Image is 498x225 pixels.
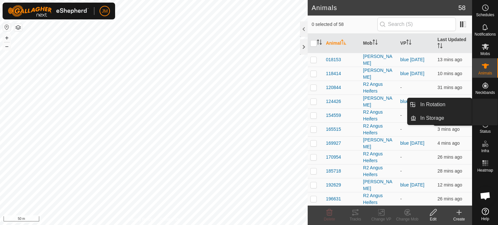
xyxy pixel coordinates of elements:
[363,123,395,136] div: R2 Angus Heifers
[437,196,462,201] span: 6 Oct 2025, 8:53 am
[312,4,458,12] h2: Animals
[102,8,108,15] span: JM
[437,85,462,90] span: 6 Oct 2025, 8:49 am
[128,217,153,222] a: Privacy Policy
[400,127,402,132] app-display-virtual-paddock-transition: -
[394,216,420,222] div: Change Mob
[475,91,495,95] span: Neckbands
[3,42,11,50] button: –
[363,192,395,206] div: R2 Angus Heifers
[8,5,89,17] img: Gallagher Logo
[475,32,496,36] span: Notifications
[406,40,411,46] p-sorticon: Activate to sort
[14,24,22,31] button: Map Layers
[326,182,341,188] span: 192629
[478,71,492,75] span: Animals
[435,34,472,53] th: Last Updated
[458,3,466,13] span: 58
[363,53,395,67] div: [PERSON_NAME]
[326,140,341,147] span: 169927
[398,34,435,53] th: VP
[400,196,402,201] app-display-virtual-paddock-transition: -
[324,217,335,221] span: Delete
[323,34,361,53] th: Animal
[437,71,462,76] span: 6 Oct 2025, 9:09 am
[326,126,341,133] span: 165515
[476,186,495,206] div: Open chat
[472,205,498,223] a: Help
[446,216,472,222] div: Create
[400,85,402,90] app-display-virtual-paddock-transition: -
[400,71,424,76] a: blue [DATE]
[326,84,341,91] span: 120844
[363,151,395,164] div: R2 Angus Heifers
[420,101,445,108] span: In Rotation
[341,40,346,46] p-sorticon: Activate to sort
[317,40,322,46] p-sorticon: Activate to sort
[361,34,398,53] th: Mob
[326,168,341,174] span: 185718
[477,168,493,172] span: Heatmap
[400,99,424,104] a: blue [DATE]
[400,57,424,62] a: blue [DATE]
[400,141,424,146] a: blue [DATE]
[437,57,462,62] span: 6 Oct 2025, 9:06 am
[437,127,459,132] span: 6 Oct 2025, 9:17 am
[342,216,368,222] div: Tracks
[363,178,395,192] div: [PERSON_NAME]
[363,164,395,178] div: R2 Angus Heifers
[326,56,341,63] span: 018153
[400,182,424,187] a: blue [DATE]
[408,112,472,125] li: In Storage
[437,182,462,187] span: 6 Oct 2025, 9:07 am
[3,34,11,42] button: +
[363,109,395,122] div: R2 Angus Heifers
[312,21,377,28] span: 0 selected of 58
[363,67,395,81] div: [PERSON_NAME]
[480,129,491,133] span: Status
[3,23,11,31] button: Reset Map
[326,112,341,119] span: 154559
[326,196,341,202] span: 196631
[400,154,402,160] app-display-virtual-paddock-transition: -
[481,149,489,153] span: Infra
[416,112,472,125] a: In Storage
[373,40,378,46] p-sorticon: Activate to sort
[160,217,179,222] a: Contact Us
[400,113,402,118] app-display-virtual-paddock-transition: -
[437,154,462,160] span: 6 Oct 2025, 8:54 am
[416,98,472,111] a: In Rotation
[437,168,462,174] span: 6 Oct 2025, 8:51 am
[326,70,341,77] span: 118414
[363,95,395,108] div: [PERSON_NAME]
[481,217,489,221] span: Help
[377,17,456,31] input: Search (S)
[480,52,490,56] span: Mobs
[437,44,443,49] p-sorticon: Activate to sort
[326,154,341,161] span: 170954
[400,168,402,174] app-display-virtual-paddock-transition: -
[420,114,444,122] span: In Storage
[437,141,459,146] span: 6 Oct 2025, 9:15 am
[368,216,394,222] div: Change VP
[420,216,446,222] div: Edit
[363,137,395,150] div: [PERSON_NAME]
[476,13,494,17] span: Schedules
[408,98,472,111] li: In Rotation
[326,98,341,105] span: 124426
[363,81,395,95] div: R2 Angus Heifers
